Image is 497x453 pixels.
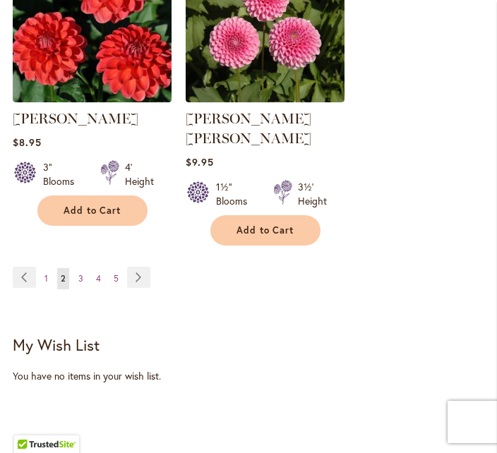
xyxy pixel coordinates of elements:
[186,92,345,105] a: BETTY ANNE
[13,334,100,355] strong: My Wish List
[64,205,121,217] span: Add to Cart
[43,160,83,188] div: 3" Blooms
[216,180,256,208] div: 1½" Blooms
[210,215,321,246] button: Add to Cart
[41,268,52,289] a: 1
[186,155,214,169] span: $9.95
[37,195,148,226] button: Add to Cart
[13,110,138,127] a: [PERSON_NAME]
[114,273,119,284] span: 5
[11,403,50,442] iframe: Launch Accessibility Center
[13,369,484,383] div: You have no items in your wish list.
[186,110,311,147] a: [PERSON_NAME] [PERSON_NAME]
[110,268,122,289] a: 5
[13,135,42,149] span: $8.95
[13,92,172,105] a: BENJAMIN MATTHEW
[75,268,87,289] a: 3
[96,273,101,284] span: 4
[61,273,66,284] span: 2
[78,273,83,284] span: 3
[92,268,104,289] a: 4
[298,180,327,208] div: 3½' Height
[236,224,294,236] span: Add to Cart
[44,273,48,284] span: 1
[125,160,154,188] div: 4' Height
